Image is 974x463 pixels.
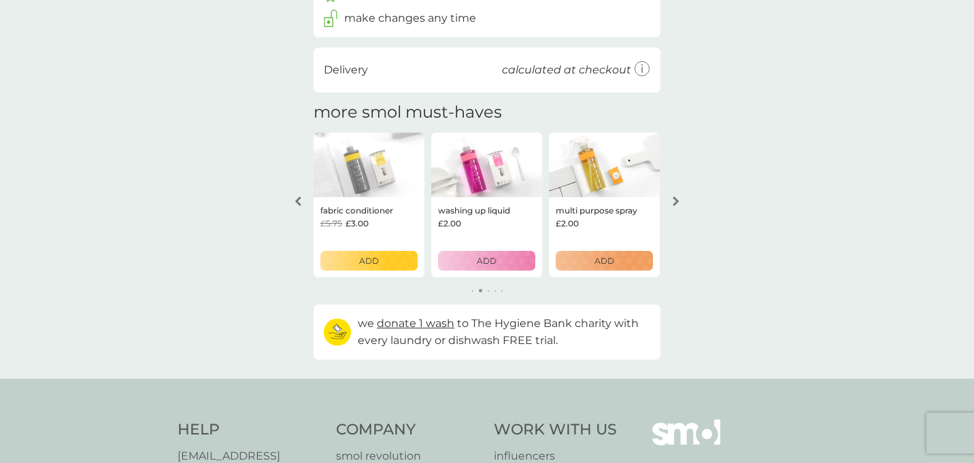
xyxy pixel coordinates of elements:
[438,251,535,271] button: ADD
[320,217,342,230] span: £5.75
[438,204,510,217] p: washing up liquid
[314,103,502,122] h2: more smol must-haves
[320,251,418,271] button: ADD
[556,251,653,271] button: ADD
[438,217,461,230] span: £2.00
[377,317,454,330] span: donate 1 wash
[494,419,617,441] h4: Work With Us
[344,10,476,27] p: make changes any time
[324,61,368,79] p: Delivery
[359,254,379,267] p: ADD
[320,204,393,217] p: fabric conditioner
[477,254,497,267] p: ADD
[346,217,369,230] span: £3.00
[358,315,650,349] p: we to The Hygiene Bank charity with every laundry or dishwash FREE trial.
[502,61,631,79] p: calculated at checkout
[336,419,481,441] h4: Company
[178,419,322,441] h4: Help
[556,204,637,217] p: multi purpose spray
[556,217,579,230] span: £2.00
[594,254,614,267] p: ADD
